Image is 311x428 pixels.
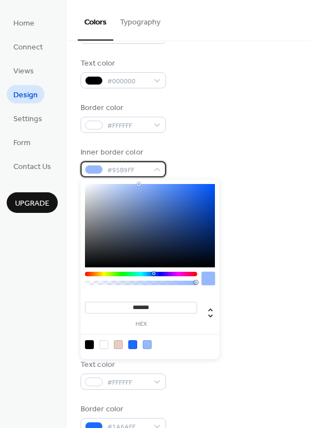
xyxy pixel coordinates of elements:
[13,137,31,149] span: Form
[7,37,49,56] a: Connect
[128,340,137,349] div: rgb(26, 106, 255)
[13,113,42,125] span: Settings
[7,85,44,103] a: Design
[13,66,34,77] span: Views
[13,18,34,29] span: Home
[7,61,41,79] a: Views
[99,340,108,349] div: rgb(255, 255, 255)
[81,404,164,415] div: Border color
[15,198,49,210] span: Upgrade
[81,147,164,158] div: Inner border color
[7,157,58,175] a: Contact Us
[107,31,148,43] span: #FFFFFF
[107,377,148,389] span: #FFFFFF
[81,58,164,69] div: Text color
[7,192,58,213] button: Upgrade
[13,161,51,173] span: Contact Us
[13,89,38,101] span: Design
[107,120,148,132] span: #FFFFFF
[85,321,197,327] label: hex
[107,165,148,176] span: #95B9FF
[81,359,164,371] div: Text color
[107,76,148,87] span: #000000
[81,102,164,114] div: Border color
[114,340,123,349] div: rgb(229, 206, 192)
[7,109,49,127] a: Settings
[7,13,41,32] a: Home
[13,42,43,53] span: Connect
[7,133,37,151] a: Form
[85,340,94,349] div: rgb(0, 0, 0)
[143,340,152,349] div: rgb(149, 185, 255)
